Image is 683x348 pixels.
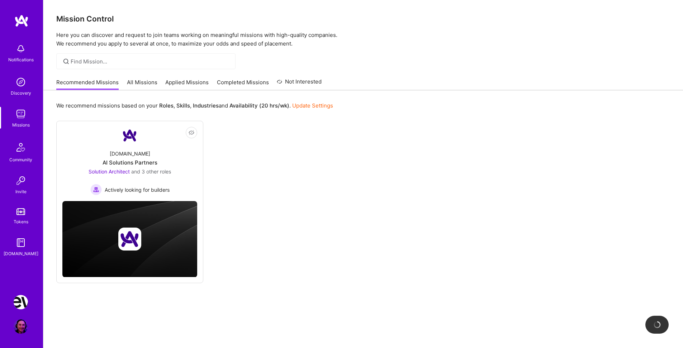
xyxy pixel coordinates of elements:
b: Industries [193,102,219,109]
a: Company Logo[DOMAIN_NAME]AI Solutions PartnersSolution Architect and 3 other rolesActively lookin... [62,127,197,195]
p: Here you can discover and request to join teams working on meaningful missions with high-quality ... [56,31,670,48]
a: Nevoya: Principal Problem Solver for Zero-Emissions Logistics Company [12,295,30,309]
b: Availability (20 hrs/wk) [229,102,289,109]
div: Discovery [11,89,31,97]
img: bell [14,42,28,56]
img: User Avatar [14,319,28,334]
img: Company logo [118,228,141,251]
img: loading [653,321,661,329]
a: Recommended Missions [56,78,119,90]
img: Actively looking for builders [90,184,102,195]
span: and 3 other roles [131,168,171,175]
img: tokens [16,208,25,215]
i: icon SearchGrey [62,57,70,66]
div: [DOMAIN_NAME] [110,150,150,157]
span: Solution Architect [89,168,130,175]
i: icon EyeClosed [189,130,194,135]
a: Applied Missions [165,78,209,90]
span: Actively looking for builders [105,186,170,194]
img: teamwork [14,107,28,121]
img: Community [12,139,29,156]
div: [DOMAIN_NAME] [4,250,38,257]
div: AI Solutions Partners [103,159,157,166]
div: Invite [15,188,27,195]
a: All Missions [127,78,157,90]
p: We recommend missions based on your , , and . [56,102,333,109]
img: discovery [14,75,28,89]
div: Missions [12,121,30,129]
a: User Avatar [12,319,30,334]
b: Roles [159,102,174,109]
img: Nevoya: Principal Problem Solver for Zero-Emissions Logistics Company [14,295,28,309]
h3: Mission Control [56,14,670,23]
b: Skills [176,102,190,109]
img: guide book [14,235,28,250]
img: Company Logo [121,127,138,144]
img: Invite [14,173,28,188]
div: Notifications [8,56,34,63]
input: Find Mission... [71,58,230,65]
a: Not Interested [277,77,322,90]
div: Community [9,156,32,163]
a: Completed Missions [217,78,269,90]
img: cover [62,201,197,277]
a: Update Settings [292,102,333,109]
div: Tokens [14,218,28,225]
img: logo [14,14,29,27]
